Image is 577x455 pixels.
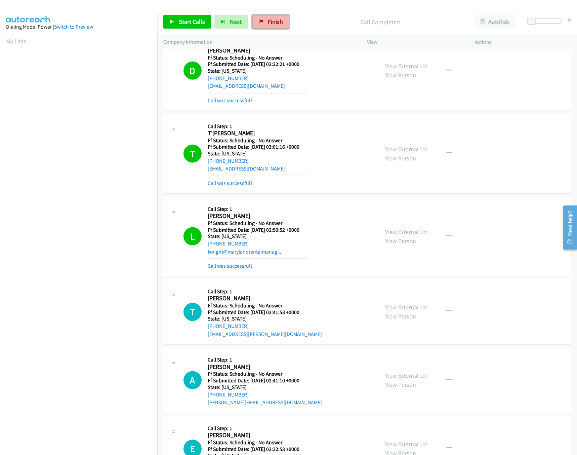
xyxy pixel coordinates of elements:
iframe: Resource Center [558,201,577,254]
h5: Ff Submitted Date: [DATE] 02:41:53 +0000 [208,309,322,316]
h5: State: [US_STATE] [208,150,308,157]
h5: Call Step: 1 [208,425,308,432]
div: Dialing Mode: Power | [6,23,151,31]
a: [PHONE_NUMBER] [208,75,249,81]
a: View External Url [385,228,428,236]
h5: Ff Submitted Date: [DATE] 02:50:52 +0000 [208,227,308,233]
span: Finish [268,18,283,26]
h2: [PERSON_NAME] [208,47,308,54]
h5: Call Step: 1 [208,123,308,130]
a: lwright@marylandrentalmanag... [208,249,281,255]
a: Switch to Preview [54,24,93,30]
a: [PHONE_NUMBER] [208,323,249,330]
div: Delay between calls (in seconds) [531,18,562,24]
a: View External Url [385,145,428,153]
div: The call is yet to be attempted [183,303,202,321]
a: View External Url [385,372,428,380]
h5: Ff Status: Scheduling - No Answer [208,371,322,378]
a: Call was successful? [208,180,253,186]
h5: Ff Submitted Date: [DATE] 02:41:10 +0000 [208,378,322,384]
h2: [PERSON_NAME] [208,212,308,220]
h2: [PERSON_NAME] [208,364,308,371]
h2: [PERSON_NAME] [208,432,308,440]
a: [PHONE_NUMBER] [208,240,249,247]
h1: D [183,62,202,80]
p: Company Information [163,38,355,46]
h2: [PERSON_NAME] [208,295,308,303]
p: View [367,38,463,46]
h5: Ff Submitted Date: [DATE] 02:32:58 +0000 [208,446,308,453]
h5: Ff Status: Scheduling - No Answer [208,303,322,309]
a: View Person [385,381,416,389]
a: [EMAIL_ADDRESS][DOMAIN_NAME] [208,83,285,89]
p: Call Completed [298,17,462,27]
h5: Ff Submitted Date: [DATE] 03:22:21 +0000 [208,61,308,68]
a: View Person [385,237,416,245]
div: The call is yet to be attempted [183,371,202,389]
h5: State: [US_STATE] [208,384,322,391]
a: [EMAIL_ADDRESS][PERSON_NAME][DOMAIN_NAME] [208,331,322,338]
p: Actions [475,38,571,46]
h1: A [183,371,202,389]
span: Start Calls [179,18,205,26]
a: View Person [385,154,416,162]
a: View External Url [385,304,428,311]
h5: Ff Status: Scheduling - No Answer [208,440,308,446]
h5: Call Step: 1 [208,357,322,364]
a: View Person [385,71,416,79]
h5: State: [US_STATE] [208,316,322,323]
h5: Ff Submitted Date: [DATE] 03:01:16 +0000 [208,144,308,150]
h5: Call Step: 1 [208,289,322,295]
h5: State: [US_STATE] [208,68,308,74]
a: [PERSON_NAME][EMAIL_ADDRESS][DOMAIN_NAME] [208,400,322,406]
h5: State: [US_STATE] [208,233,308,240]
iframe: Dialpad [6,52,157,371]
h5: Ff Status: Scheduling - No Answer [208,54,308,61]
button: AutoTab [474,15,516,29]
a: Call was successful? [208,97,253,104]
button: Next [214,15,248,29]
h5: Ff Status: Scheduling - No Answer [208,137,308,144]
a: [EMAIL_ADDRESS][DOMAIN_NAME] [208,165,285,172]
a: [PHONE_NUMBER] [208,392,249,398]
a: Call was successful? [208,263,253,269]
h5: Ff Status: Scheduling - No Answer [208,220,308,227]
a: [PHONE_NUMBER] [208,158,249,164]
a: View External Url [385,441,428,448]
div: 0 [568,15,571,24]
h1: T [183,303,202,321]
a: View External Url [385,62,428,70]
a: My Lists [6,37,26,45]
a: View Person [385,313,416,320]
h1: L [183,227,202,245]
h1: T [183,145,202,163]
h2: T'[PERSON_NAME] [208,129,308,137]
a: Start Calls [163,15,211,29]
span: Next [230,18,242,26]
a: Finish [252,15,289,29]
h5: Call Step: 1 [208,206,308,213]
